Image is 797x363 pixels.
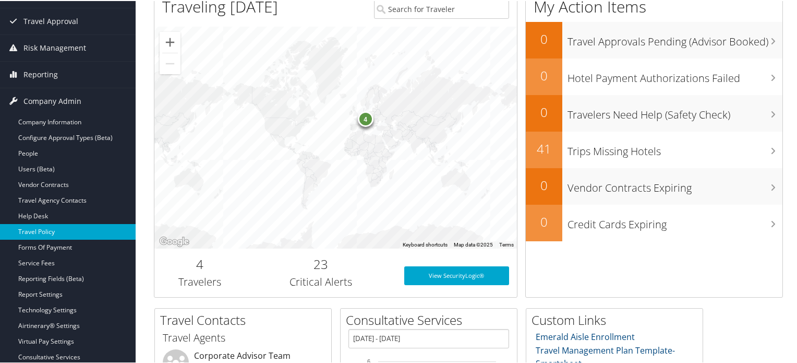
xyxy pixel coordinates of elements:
[160,52,180,73] button: Zoom out
[346,310,517,328] h2: Consultative Services
[526,175,562,193] h2: 0
[160,310,331,328] h2: Travel Contacts
[23,61,58,87] span: Reporting
[526,139,562,157] h2: 41
[536,330,635,342] a: Emerald Aisle Enrollment
[526,167,782,204] a: 0Vendor Contracts Expiring
[567,174,782,194] h3: Vendor Contracts Expiring
[567,211,782,231] h3: Credit Cards Expiring
[567,138,782,158] h3: Trips Missing Hotels
[357,110,373,125] div: 4
[403,240,448,248] button: Keyboard shortcuts
[253,274,389,288] h3: Critical Alerts
[162,254,237,272] h2: 4
[499,241,514,247] a: Terms (opens in new tab)
[567,65,782,85] h3: Hotel Payment Authorizations Failed
[526,102,562,120] h2: 0
[23,7,78,33] span: Travel Approval
[157,234,191,248] img: Google
[567,101,782,121] h3: Travelers Need Help (Safety Check)
[526,29,562,47] h2: 0
[526,21,782,57] a: 0Travel Approvals Pending (Advisor Booked)
[23,87,81,113] span: Company Admin
[157,234,191,248] a: Open this area in Google Maps (opens a new window)
[526,57,782,94] a: 0Hotel Payment Authorizations Failed
[163,330,323,344] h3: Travel Agents
[526,131,782,167] a: 41Trips Missing Hotels
[526,66,562,84] h2: 0
[526,94,782,131] a: 0Travelers Need Help (Safety Check)
[567,28,782,48] h3: Travel Approvals Pending (Advisor Booked)
[253,254,389,272] h2: 23
[526,212,562,230] h2: 0
[526,204,782,240] a: 0Credit Cards Expiring
[23,34,86,60] span: Risk Management
[404,265,510,284] a: View SecurityLogic®
[454,241,493,247] span: Map data ©2025
[162,274,237,288] h3: Travelers
[532,310,703,328] h2: Custom Links
[160,31,180,52] button: Zoom in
